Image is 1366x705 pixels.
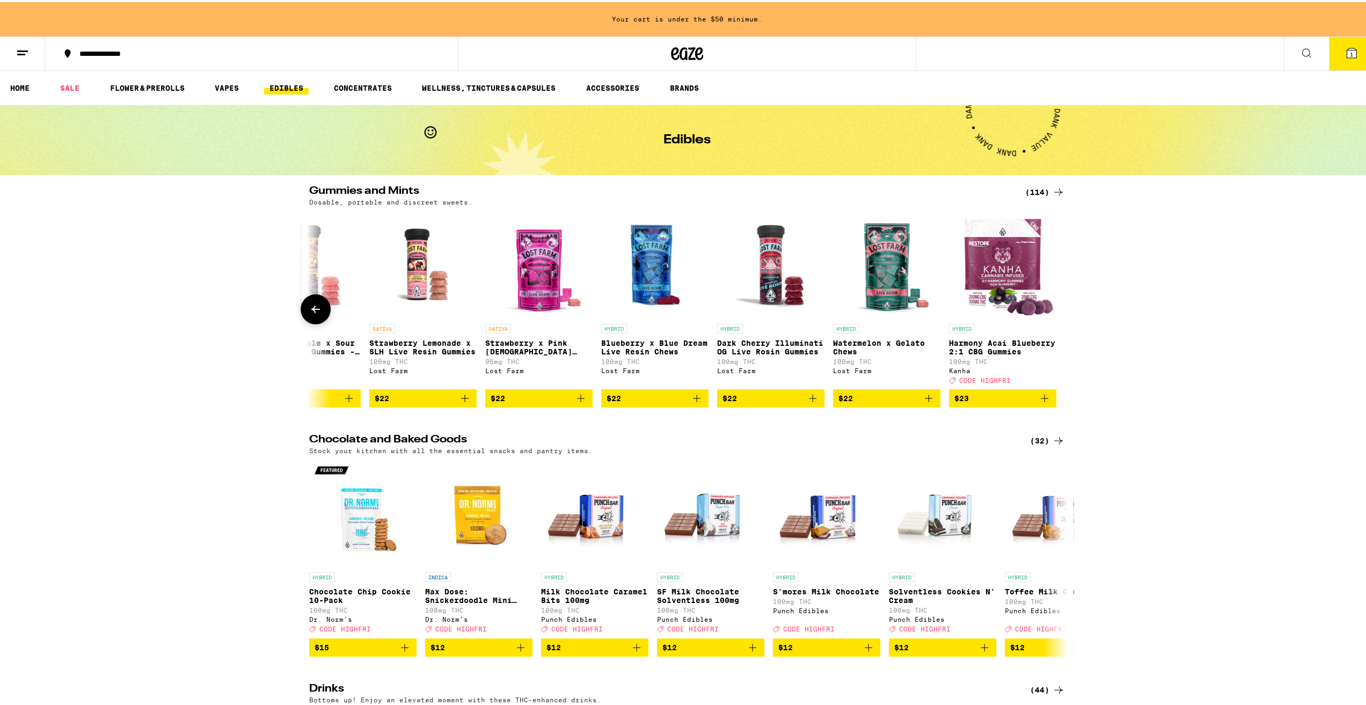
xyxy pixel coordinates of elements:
p: 100mg THC [657,605,764,612]
img: Dr. Norm's - Chocolate Chip Cookie 10-Pack [309,457,417,565]
a: Open page for SF Milk Chocolate Solventless 100mg from Punch Edibles [657,457,764,636]
img: Kanha - Harmony Acai Blueberry 2:1 CBG Gummies [950,209,1055,316]
a: ACCESSORIES [581,79,645,92]
a: SALE [55,79,85,92]
a: Open page for Watermelon x Gelato Chews from Lost Farm [833,209,940,387]
a: Open page for Max Dose: Snickerdoodle Mini Cookie - Indica from Dr. Norm's [425,457,532,636]
p: Harmony Acai Blueberry 2:1 CBG Gummies [949,337,1056,354]
a: (44) [1030,681,1065,694]
button: Add to bag [773,636,880,655]
div: Lost Farm [717,365,824,372]
p: HYBRID [541,570,567,580]
a: VAPES [209,79,244,92]
a: Open page for Strawberry x Pink Jesus Live Resin Chews - 100mg from Lost Farm [485,209,593,387]
p: HYBRID [309,570,335,580]
a: (114) [1025,184,1065,197]
a: Open page for Harmony Acai Blueberry 2:1 CBG Gummies from Kanha [949,209,1056,387]
span: CODE HIGHFRI [435,624,487,631]
div: Punch Edibles [889,614,996,621]
div: Lost Farm [485,365,593,372]
span: $22 [375,392,389,401]
span: $12 [1010,641,1025,650]
p: HYBRID [601,322,627,331]
button: Redirect to URL [1,1,586,78]
a: Open page for Milk Chocolate Caramel Bits 100mg from Punch Edibles [541,457,648,636]
div: Punch Edibles [541,614,648,621]
a: Open page for Blueberry x Blue Dream Live Resin Chews from Lost Farm [601,209,708,387]
h2: Chocolate and Baked Goods [309,432,1012,445]
p: Watermelon x Gelato Chews [833,337,940,354]
a: Open page for Solventless Cookies N' Cream from Punch Edibles [889,457,996,636]
p: Strawberry Lemonade x SLH Live Resin Gummies [369,337,477,354]
a: Open page for Dark Cherry Illuminati OG Live Rosin Gummies from Lost Farm [717,209,824,387]
img: Lost Farm - Strawberry Lemonade x SLH Live Resin Gummies [369,209,477,316]
h1: Edibles [663,132,711,144]
button: Add to bag [485,387,593,405]
div: Lost Farm [833,365,940,372]
p: INDICA [425,570,451,580]
p: HYBRID [889,570,915,580]
a: Open page for Toffee Milk Chocolate from Punch Edibles [1005,457,1112,636]
a: BRANDS [664,79,704,92]
p: 100mg THC [717,356,824,363]
a: Open page for S'mores Milk Chocolate from Punch Edibles [773,457,880,636]
span: CODE HIGHFRI [899,624,951,631]
span: $22 [838,392,853,401]
p: Chocolate Chip Cookie 10-Pack [309,585,417,602]
a: Open page for Pink Pineapple x Sour Dream Rosin Gummies - 100mg from Lost Farm [253,209,361,387]
span: $12 [546,641,561,650]
img: Lost Farm - Pink Pineapple x Sour Dream Rosin Gummies - 100mg [253,209,361,316]
span: $23 [954,392,969,401]
p: Bottoms up! Enjoy an elevated moment with these THC-enhanced drinks. [309,694,601,701]
a: (32) [1030,432,1065,445]
span: CODE HIGHFRI [1015,624,1066,631]
span: $22 [722,392,737,401]
button: Add to bag [541,636,648,655]
a: EDIBLES [264,79,309,92]
img: Lost Farm - Watermelon x Gelato Chews [833,209,940,316]
div: Dr. Norm's [425,614,532,621]
span: CODE HIGHFRI [667,624,719,631]
div: Lost Farm [601,365,708,372]
button: Add to bag [253,387,361,405]
div: Kanha [949,365,1056,372]
p: Toffee Milk Chocolate [1005,585,1112,594]
a: WELLNESS, TINCTURES & CAPSULES [417,79,561,92]
p: 108mg THC [425,605,532,612]
p: HYBRID [949,322,975,331]
p: Milk Chocolate Caramel Bits 100mg [541,585,648,602]
img: Lost Farm - Strawberry x Pink Jesus Live Resin Chews - 100mg [485,209,593,316]
span: $12 [662,641,677,650]
p: SF Milk Chocolate Solventless 100mg [657,585,764,602]
p: Stock your kitchen with all the essential snacks and pantry items. [309,445,593,452]
p: HYBRID [717,322,743,331]
button: Add to bag [657,636,764,655]
span: CODE HIGHFRI [319,624,371,631]
button: Add to bag [369,387,477,405]
p: 100mg THC [601,356,708,363]
p: Solventless Cookies N' Cream [889,585,996,602]
p: SATIVA [369,322,395,331]
p: 100mg THC [369,356,477,363]
h2: Drinks [309,681,1012,694]
img: Punch Edibles - S'mores Milk Chocolate [773,457,880,565]
span: CODE HIGHFRI [551,624,603,631]
button: Add to bag [601,387,708,405]
button: Add to bag [833,387,940,405]
div: Dr. Norm's [309,614,417,621]
span: $12 [430,641,445,650]
img: Lost Farm - Dark Cherry Illuminati OG Live Rosin Gummies [717,209,824,316]
button: Add to bag [425,636,532,655]
p: 96mg THC [485,356,593,363]
p: Strawberry x Pink [DEMOGRAPHIC_DATA] Live Resin Chews - 100mg [485,337,593,354]
p: SATIVA [485,322,511,331]
p: 100mg THC [253,356,361,363]
p: HYBRID [1005,570,1031,580]
p: 100mg THC [309,605,417,612]
div: Punch Edibles [773,605,880,612]
span: $22 [491,392,505,401]
p: 100mg THC [1005,596,1112,603]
